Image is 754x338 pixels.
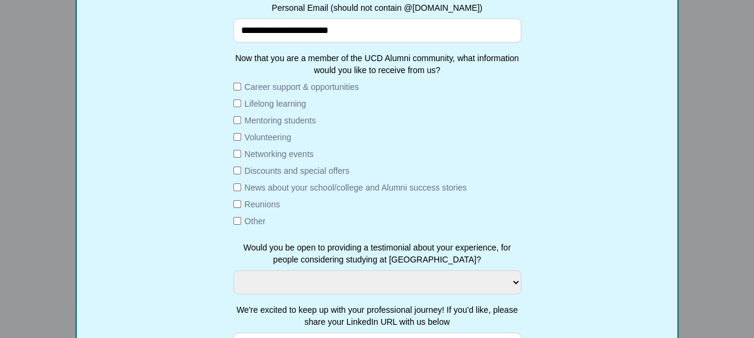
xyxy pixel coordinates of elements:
[245,165,350,177] label: Discounts and special offers
[245,98,307,110] label: Lifelong learning
[245,148,314,160] label: Networking events
[233,304,521,328] label: We're excited to keep up with your professional journey! If you'd like, please share your LinkedI...
[233,52,521,76] label: Now that you are a member of the UCD Alumni community, what information would you like to receive...
[245,198,280,210] label: Reunions
[233,2,521,14] label: Personal Email (should not contain @[DOMAIN_NAME])
[245,215,266,227] label: Other
[245,131,292,143] label: Volunteering
[245,81,359,93] label: Career support & opportunities
[245,114,316,126] label: Mentoring students
[245,182,467,194] label: News about your school/college and Alumni success stories
[233,242,521,265] label: Would you be open to providing a testimonial about your experience, for people considering studyi...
